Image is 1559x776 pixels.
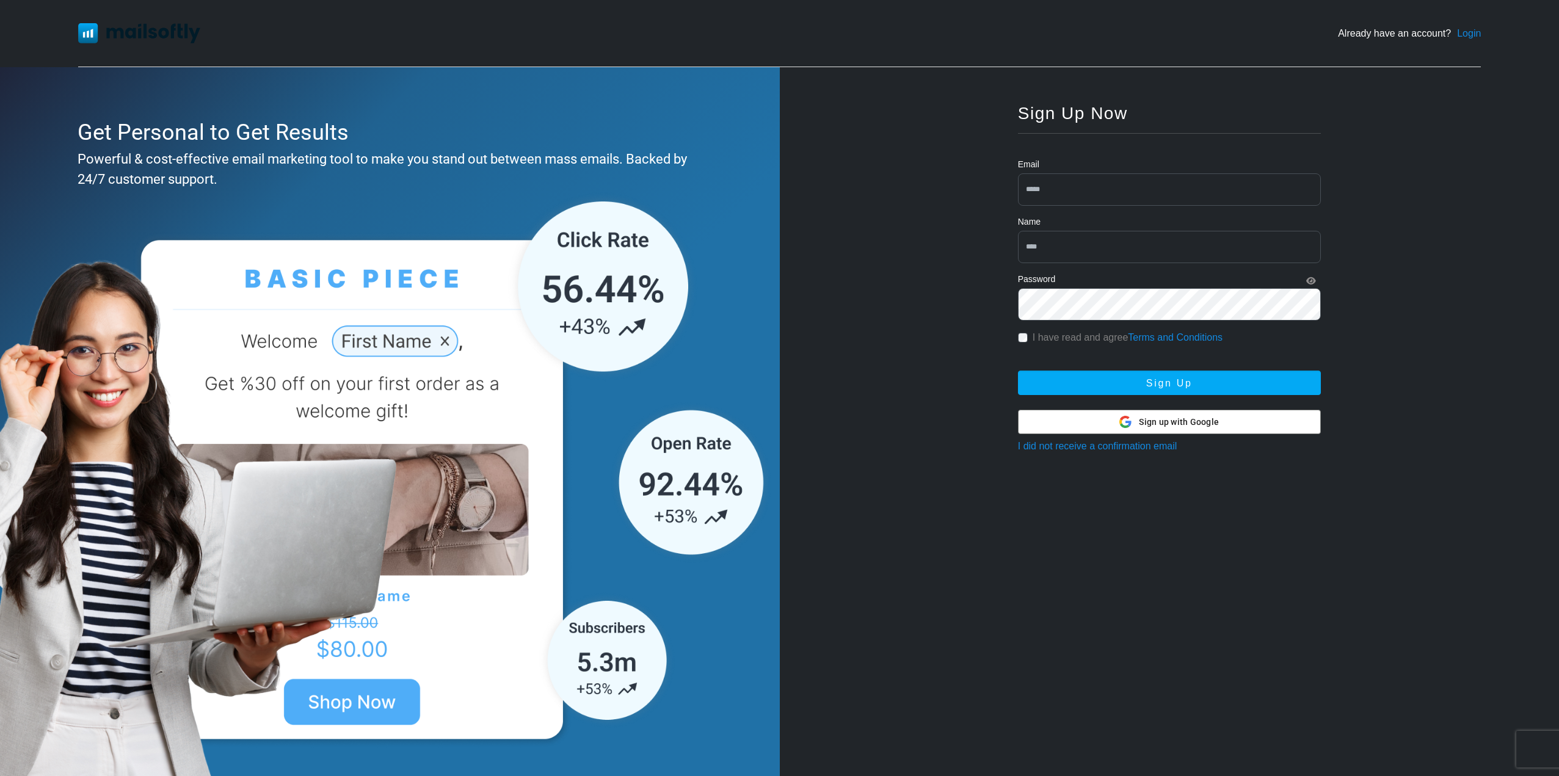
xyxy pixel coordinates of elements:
i: Show Password [1306,277,1316,285]
a: Terms and Conditions [1128,332,1223,343]
label: Name [1018,216,1041,228]
div: Already have an account? [1338,26,1481,41]
a: Login [1457,26,1481,41]
button: Sign Up [1018,371,1321,395]
a: I did not receive a confirmation email [1018,441,1177,451]
label: I have read and agree [1033,330,1223,345]
div: Powerful & cost-effective email marketing tool to make you stand out between mass emails. Backed ... [78,149,696,189]
label: Password [1018,273,1055,286]
span: Sign up with Google [1139,416,1219,429]
img: Mailsoftly [78,23,200,43]
span: Sign Up Now [1018,104,1128,123]
div: Get Personal to Get Results [78,116,696,149]
button: Sign up with Google [1018,410,1321,434]
label: Email [1018,158,1039,171]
